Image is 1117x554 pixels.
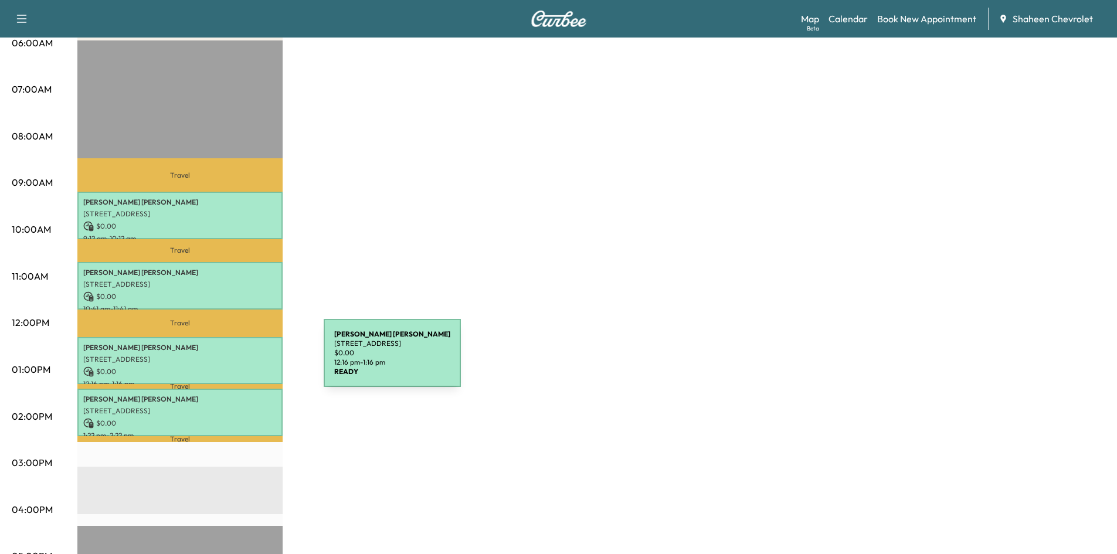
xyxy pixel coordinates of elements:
p: 10:41 am - 11:41 am [83,304,277,314]
span: Shaheen Chevrolet [1013,12,1093,26]
p: [PERSON_NAME] [PERSON_NAME] [83,268,277,277]
a: Book New Appointment [877,12,976,26]
p: 04:00PM [12,502,53,516]
p: [PERSON_NAME] [PERSON_NAME] [83,395,277,404]
a: MapBeta [801,12,819,26]
p: [STREET_ADDRESS] [83,406,277,416]
p: 09:00AM [12,175,53,189]
p: 02:00PM [12,409,52,423]
p: Travel [77,310,283,337]
p: [STREET_ADDRESS] [83,355,277,364]
p: 10:00AM [12,222,51,236]
p: Travel [77,436,283,441]
div: Beta [807,24,819,33]
p: 12:00PM [12,315,49,329]
img: Curbee Logo [531,11,587,27]
p: 03:00PM [12,456,52,470]
p: $ 0.00 [83,366,277,377]
p: Travel [77,384,283,389]
a: Calendar [829,12,868,26]
p: 9:12 am - 10:12 am [83,234,277,243]
p: $ 0.00 [83,221,277,232]
p: 1:22 pm - 2:22 pm [83,431,277,440]
p: $ 0.00 [83,291,277,302]
p: [PERSON_NAME] [PERSON_NAME] [83,198,277,207]
p: 06:00AM [12,36,53,50]
p: Travel [77,158,283,192]
p: 11:00AM [12,269,48,283]
p: [PERSON_NAME] [PERSON_NAME] [83,343,277,352]
p: Travel [77,239,283,262]
p: 08:00AM [12,129,53,143]
p: 07:00AM [12,82,52,96]
p: [STREET_ADDRESS] [83,209,277,219]
p: 12:16 pm - 1:16 pm [83,379,277,389]
p: 01:00PM [12,362,50,376]
p: $ 0.00 [83,418,277,429]
p: [STREET_ADDRESS] [83,280,277,289]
